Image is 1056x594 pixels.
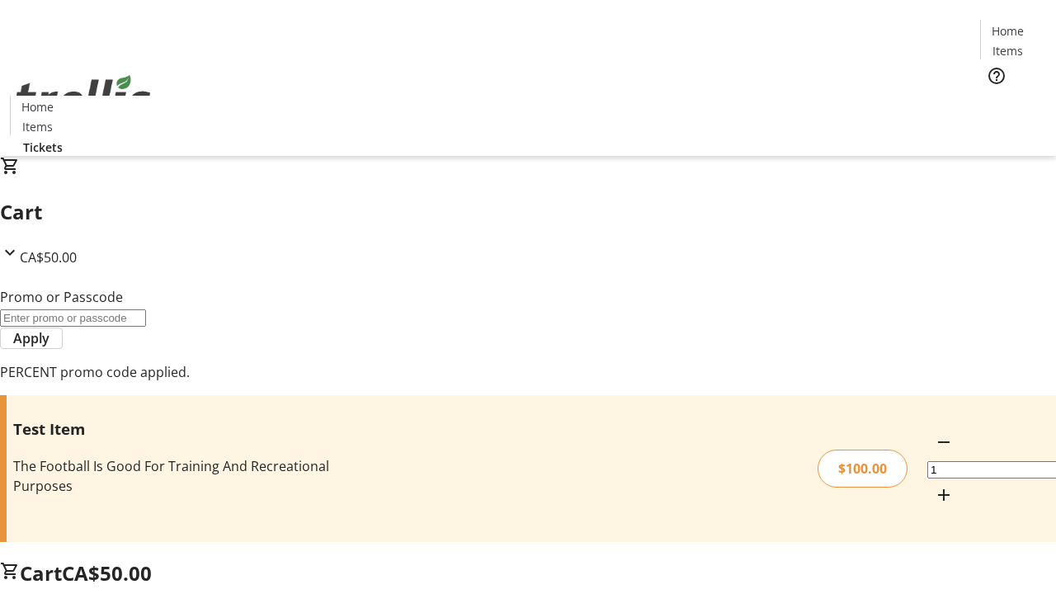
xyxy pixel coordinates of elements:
[10,139,76,156] a: Tickets
[21,98,54,115] span: Home
[993,96,1033,113] span: Tickets
[13,456,374,496] div: The Football Is Good For Training And Recreational Purposes
[23,139,63,156] span: Tickets
[980,59,1013,92] button: Help
[927,478,960,511] button: Increment by one
[20,248,77,266] span: CA$50.00
[10,57,157,139] img: Orient E2E Organization 9N6DeoeNRN's Logo
[22,118,53,135] span: Items
[992,22,1024,40] span: Home
[981,22,1034,40] a: Home
[62,559,152,587] span: CA$50.00
[981,42,1034,59] a: Items
[980,96,1046,113] a: Tickets
[11,98,64,115] a: Home
[13,328,49,348] span: Apply
[13,417,374,441] h3: Test Item
[992,42,1023,59] span: Items
[11,118,64,135] a: Items
[927,426,960,459] button: Decrement by one
[818,450,907,488] div: $100.00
